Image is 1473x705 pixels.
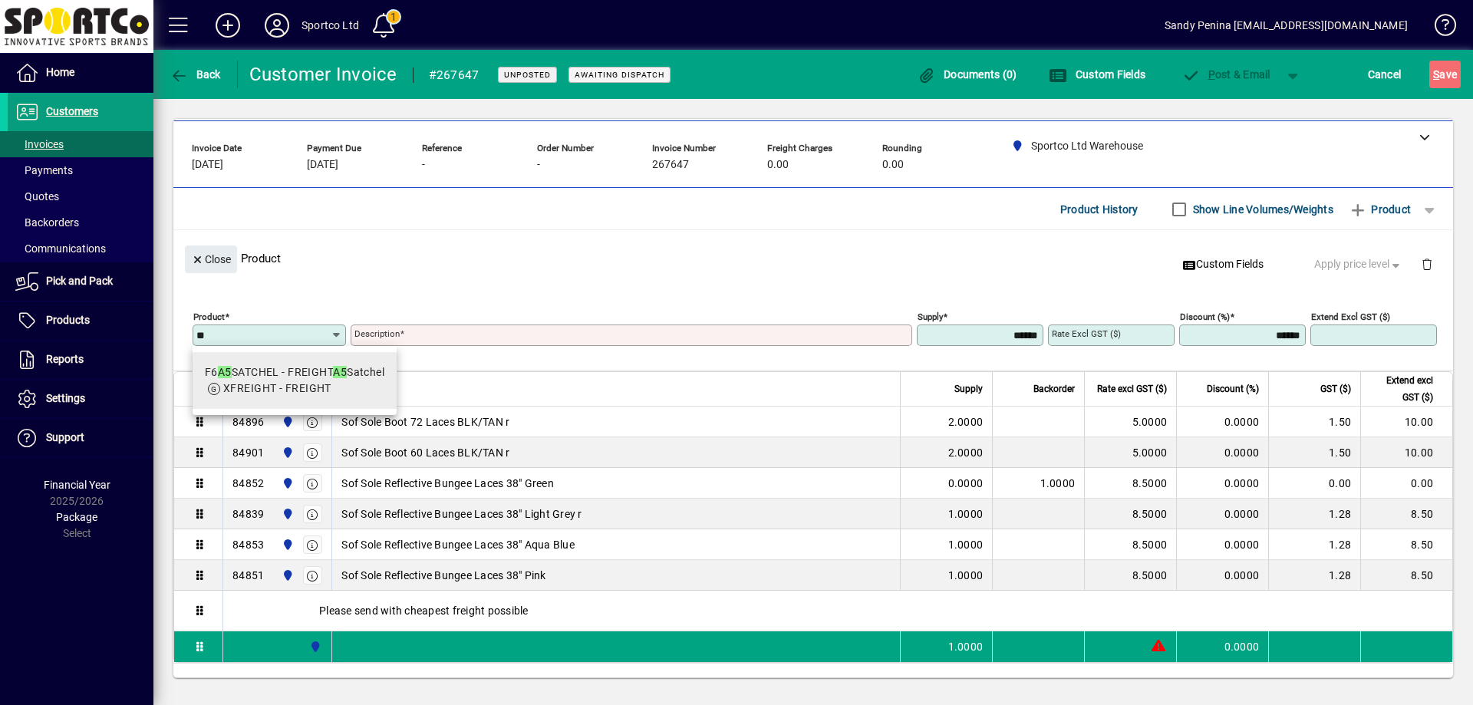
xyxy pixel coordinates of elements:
span: Extend excl GST ($) [1370,372,1433,406]
span: Sportco Ltd Warehouse [278,444,295,461]
button: Add [203,12,252,39]
span: GST ($) [1320,381,1351,397]
span: Sportco Ltd Warehouse [278,567,295,584]
td: 1.50 [1268,437,1360,468]
app-page-header-button: Back [153,61,238,88]
a: Settings [8,380,153,418]
div: #267647 [429,63,479,87]
em: A5 [333,366,347,378]
app-page-header-button: Delete [1409,257,1445,271]
mat-label: Description [354,328,400,339]
span: 0.00 [767,159,789,171]
button: Custom Fields [1176,251,1270,278]
span: ave [1433,62,1457,87]
button: Post & Email [1174,61,1278,88]
span: Sportco Ltd Warehouse [278,475,295,492]
span: 1.0000 [948,537,984,552]
span: Discount (%) [1207,381,1259,397]
span: [DATE] [307,159,338,171]
td: 0.0000 [1176,529,1268,560]
div: 8.5000 [1094,568,1167,583]
div: 5.0000 [1094,445,1167,460]
span: Pick and Pack [46,275,113,287]
button: Apply price level [1308,251,1409,278]
button: Custom Fields [1045,61,1149,88]
span: [DATE] [192,159,223,171]
td: 0.00 [1360,468,1452,499]
button: Back [166,61,225,88]
td: 10.00 [1360,437,1452,468]
span: Apply price level [1314,256,1403,272]
span: 267647 [652,159,689,171]
span: Close [191,247,231,272]
span: 1.0000 [948,506,984,522]
span: Sportco Ltd Warehouse [278,536,295,553]
div: 84851 [232,568,264,583]
a: Payments [8,157,153,183]
span: Sportco Ltd Warehouse [278,506,295,522]
div: Customer Invoice [249,62,397,87]
a: Products [8,301,153,340]
a: Quotes [8,183,153,209]
div: Please send with cheapest freight possible [223,591,1452,631]
mat-option: F6 A5 SATCHEL - FREIGHT A5 Satchel [193,352,397,409]
div: 5.0000 [1094,414,1167,430]
button: Delete [1409,245,1445,282]
span: Awaiting Dispatch [575,70,664,80]
div: F6 SATCHEL - FREIGHT Satchel [205,364,384,381]
div: 8.5000 [1094,537,1167,552]
a: Backorders [8,209,153,236]
span: Sof Sole Reflective Bungee Laces 38" Light Grey r [341,506,582,522]
td: 8.50 [1360,499,1452,529]
a: Knowledge Base [1423,3,1454,53]
td: 0.0000 [1176,560,1268,591]
a: Support [8,419,153,457]
td: 8.50 [1360,560,1452,591]
td: 8.50 [1360,529,1452,560]
span: Package [56,511,97,523]
mat-label: Product [193,311,225,322]
span: Backorders [15,216,79,229]
td: 0.0000 [1176,407,1268,437]
button: Product History [1054,196,1145,223]
span: Back [170,68,221,81]
span: Backorder [1033,381,1075,397]
span: Sportco Ltd Warehouse [278,413,295,430]
span: 0.0000 [948,476,984,491]
span: XFREIGHT - FREIGHT [223,382,331,394]
mat-label: Discount (%) [1180,311,1230,322]
button: Profile [252,12,302,39]
app-page-header-button: Close [181,252,241,265]
a: Home [8,54,153,92]
span: Supply [954,381,983,397]
span: Custom Fields [1182,256,1264,272]
label: Show Line Volumes/Weights [1190,202,1333,217]
span: Reports [46,353,84,365]
span: Custom Fields [1049,68,1145,81]
span: Sportco Ltd Warehouse [305,638,323,655]
span: Rate excl GST ($) [1097,381,1167,397]
button: Documents (0) [914,61,1021,88]
span: Cancel [1368,62,1402,87]
div: 84853 [232,537,264,552]
span: Financial Year [44,479,110,491]
a: Invoices [8,131,153,157]
button: Cancel [1364,61,1405,88]
div: Sportco Ltd [302,13,359,38]
div: 84896 [232,414,264,430]
span: 0.00 [882,159,904,171]
em: A5 [218,366,232,378]
div: 84852 [232,476,264,491]
td: 0.0000 [1176,468,1268,499]
span: Settings [46,392,85,404]
span: Customers [46,105,98,117]
span: Invoices [15,138,64,150]
td: 1.50 [1268,407,1360,437]
td: 10.00 [1360,407,1452,437]
td: 0.0000 [1176,437,1268,468]
span: 1.0000 [948,639,984,654]
button: Save [1429,61,1461,88]
span: Product History [1060,197,1139,222]
div: 8.5000 [1094,476,1167,491]
span: Products [46,314,90,326]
